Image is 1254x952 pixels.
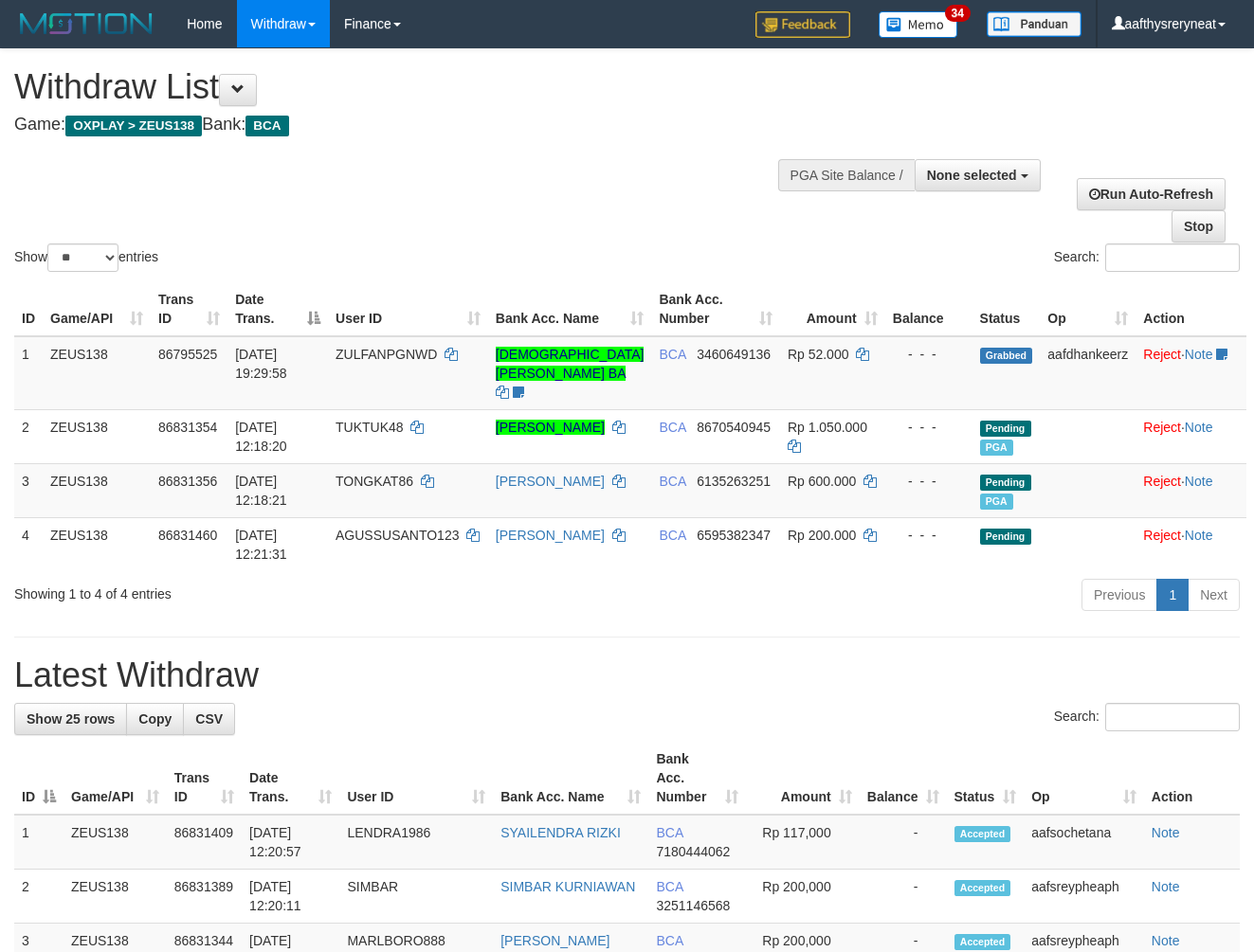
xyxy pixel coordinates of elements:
[14,517,43,571] td: 4
[14,463,43,517] td: 3
[336,528,459,543] span: AGUSSUSANTO123
[14,116,817,135] h4: Game: Bank:
[697,474,771,489] span: Copy 6135263251 to clipboard
[656,825,682,840] span: BCA
[656,933,682,948] span: BCA
[158,347,217,362] span: 86795525
[651,282,779,336] th: Bank Acc. Number: activate to sort column ascending
[980,494,1013,510] span: Marked by aafnoeunsreypich
[14,815,64,870] td: 1
[14,68,817,106] h1: Withdraw List
[980,440,1013,456] span: Marked by aafnoeunsreypich
[915,159,1041,191] button: None selected
[1143,347,1181,362] a: Reject
[245,116,288,136] span: BCA
[780,282,885,336] th: Amount: activate to sort column ascending
[1188,579,1240,611] a: Next
[879,11,958,38] img: Button%20Memo.svg
[1136,463,1246,517] td: ·
[195,711,223,727] span: CSV
[242,742,339,815] th: Date Trans.: activate to sort column ascending
[126,703,184,735] a: Copy
[336,347,437,362] span: ZULFANPGNWD
[755,11,850,38] img: Feedback.jpg
[697,347,771,362] span: Copy 3460649136 to clipboard
[954,934,1011,950] span: Accepted
[336,474,413,489] span: TONGKAT86
[778,159,915,191] div: PGA Site Balance /
[1136,336,1246,410] td: ·
[656,879,682,894] span: BCA
[1040,336,1136,410] td: aafdhankeerz
[893,526,965,545] div: - - -
[151,282,227,336] th: Trans ID: activate to sort column ascending
[860,742,947,815] th: Balance: activate to sort column ascending
[980,475,1031,491] span: Pending
[893,418,965,437] div: - - -
[167,742,242,815] th: Trans ID: activate to sort column ascending
[1040,282,1136,336] th: Op: activate to sort column ascending
[27,711,115,727] span: Show 25 rows
[659,528,685,543] span: BCA
[14,336,43,410] td: 1
[183,703,235,735] a: CSV
[987,11,1081,37] img: panduan.png
[980,529,1031,545] span: Pending
[496,347,645,381] a: [DEMOGRAPHIC_DATA][PERSON_NAME] BA
[980,348,1033,364] span: Grabbed
[947,742,1025,815] th: Status: activate to sort column ascending
[1105,703,1240,731] input: Search:
[1152,825,1180,840] a: Note
[158,528,217,543] span: 86831460
[1185,420,1213,435] a: Note
[242,870,339,924] td: [DATE] 12:20:11
[64,815,167,870] td: ZEUS138
[1024,815,1144,870] td: aafsochetana
[954,880,1011,896] span: Accepted
[945,5,971,22] span: 34
[893,345,965,364] div: - - -
[1143,528,1181,543] a: Reject
[860,870,947,924] td: -
[336,420,404,435] span: TUKTUK48
[43,463,151,517] td: ZEUS138
[697,420,771,435] span: Copy 8670540945 to clipboard
[1024,870,1144,924] td: aafsreypheaph
[43,409,151,463] td: ZEUS138
[64,870,167,924] td: ZEUS138
[65,116,202,136] span: OXPLAY > ZEUS138
[43,336,151,410] td: ZEUS138
[43,282,151,336] th: Game/API: activate to sort column ascending
[1081,579,1157,611] a: Previous
[14,656,1240,694] h1: Latest Withdraw
[1144,742,1240,815] th: Action
[339,870,493,924] td: SIMBAR
[488,282,652,336] th: Bank Acc. Name: activate to sort column ascending
[167,870,242,924] td: 86831389
[860,815,947,870] td: -
[885,282,972,336] th: Balance
[648,742,746,815] th: Bank Acc. Number: activate to sort column ascending
[235,347,287,381] span: [DATE] 19:29:58
[1143,474,1181,489] a: Reject
[1136,517,1246,571] td: ·
[746,815,860,870] td: Rp 117,000
[14,243,158,272] label: Show entries
[1156,579,1189,611] a: 1
[14,409,43,463] td: 2
[500,825,621,840] a: SYAILENDRA RIZKI
[746,742,860,815] th: Amount: activate to sort column ascending
[1136,282,1246,336] th: Action
[138,711,172,727] span: Copy
[1136,409,1246,463] td: ·
[158,474,217,489] span: 86831356
[1152,933,1180,948] a: Note
[493,742,648,815] th: Bank Acc. Name: activate to sort column ascending
[1152,879,1180,894] a: Note
[659,420,685,435] span: BCA
[14,870,64,924] td: 2
[1024,742,1144,815] th: Op: activate to sort column ascending
[1077,178,1226,210] a: Run Auto-Refresh
[954,826,1011,842] span: Accepted
[1185,347,1213,362] a: Note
